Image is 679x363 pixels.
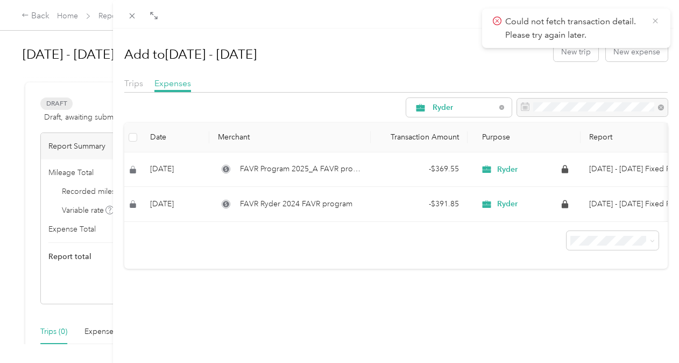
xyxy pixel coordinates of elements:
[606,43,668,61] button: New expense
[209,123,371,152] th: Merchant
[142,123,209,152] th: Date
[124,41,257,67] h1: Add to [DATE] - [DATE]
[142,152,209,187] td: [DATE]
[476,132,510,142] span: Purpose
[554,43,598,61] button: New trip
[433,104,496,111] span: Ryder
[124,78,143,88] span: Trips
[505,15,643,41] p: Could not fetch transaction detail. Please try again later.
[240,198,352,210] span: FAVR Ryder 2024 FAVR program
[154,78,191,88] span: Expenses
[142,187,209,222] td: [DATE]
[379,198,459,210] div: - $391.85
[240,163,363,175] span: FAVR Program 2025_A FAVR program
[379,163,459,175] div: - $369.55
[371,123,468,152] th: Transaction Amount
[497,165,518,174] span: Ryder
[619,303,679,363] iframe: Everlance-gr Chat Button Frame
[497,199,518,209] span: Ryder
